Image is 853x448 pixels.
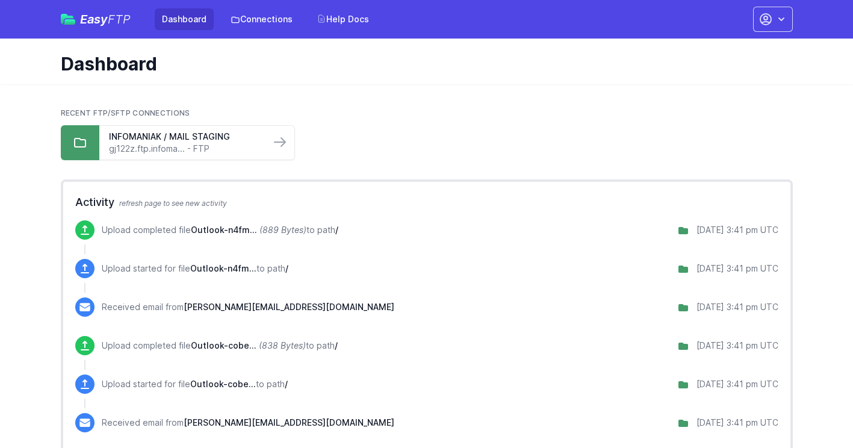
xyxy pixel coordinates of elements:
span: / [335,225,338,235]
span: [PERSON_NAME][EMAIL_ADDRESS][DOMAIN_NAME] [184,302,394,312]
i: (889 Bytes) [259,225,306,235]
a: Connections [223,8,300,30]
span: Outlook-cobeqxfd.png [190,379,256,389]
h1: Dashboard [61,53,783,75]
span: Easy [80,13,131,25]
img: easyftp_logo.png [61,14,75,25]
div: [DATE] 3:41 pm UTC [696,417,778,429]
div: [DATE] 3:41 pm UTC [696,301,778,313]
p: Received email from [102,301,394,313]
h2: Activity [75,194,778,211]
a: Dashboard [155,8,214,30]
div: [DATE] 3:41 pm UTC [696,378,778,390]
div: [DATE] 3:41 pm UTC [696,340,778,352]
p: Upload completed file to path [102,224,338,236]
span: / [335,340,338,350]
a: INFOMANIAK / MAIL STAGING [109,131,261,143]
iframe: Drift Widget Chat Controller [793,388,839,434]
a: Help Docs [309,8,376,30]
i: (838 Bytes) [259,340,306,350]
a: EasyFTP [61,13,131,25]
span: Outlook-cobeqxfd.png [191,340,256,350]
div: [DATE] 3:41 pm UTC [696,224,778,236]
p: Upload started for file to path [102,263,288,275]
span: [PERSON_NAME][EMAIL_ADDRESS][DOMAIN_NAME] [184,417,394,428]
h2: Recent FTP/SFTP Connections [61,108,793,118]
p: Upload started for file to path [102,378,288,390]
span: Outlook-n4fmx1xz.png [191,225,257,235]
span: refresh page to see new activity [119,199,227,208]
p: Upload completed file to path [102,340,338,352]
span: Outlook-n4fmx1xz.png [190,263,256,273]
span: FTP [108,12,131,26]
p: Received email from [102,417,394,429]
span: / [285,379,288,389]
a: gj122z.ftp.infoma... - FTP [109,143,261,155]
div: [DATE] 3:41 pm UTC [696,263,778,275]
span: / [285,263,288,273]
